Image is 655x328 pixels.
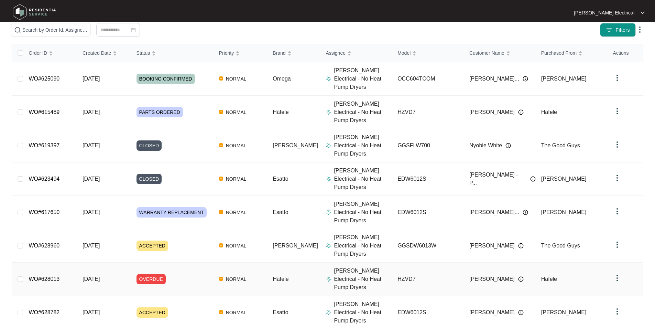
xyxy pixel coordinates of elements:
[326,210,331,215] img: Assigner Icon
[223,308,249,317] span: NORMAL
[273,176,288,182] span: Esatto
[273,109,288,115] span: Häfele
[214,44,268,62] th: Priority
[541,276,557,282] span: Hafele
[334,100,392,125] p: [PERSON_NAME] Electrical - No Heat Pump Dryers
[273,49,285,57] span: Brand
[613,107,621,115] img: dropdown arrow
[29,209,59,215] a: WO#617650
[518,243,524,248] img: Info icon
[223,108,249,116] span: NORMAL
[219,110,223,114] img: Vercel Logo
[334,167,392,191] p: [PERSON_NAME] Electrical - No Heat Pump Dryers
[137,140,162,151] span: CLOSED
[223,175,249,183] span: NORMAL
[219,177,223,181] img: Vercel Logo
[29,176,59,182] a: WO#623494
[273,276,288,282] span: Häfele
[469,242,515,250] span: [PERSON_NAME]
[392,162,464,196] td: EDW6012S
[83,109,100,115] span: [DATE]
[137,107,183,117] span: PARTS ORDERED
[608,44,643,62] th: Actions
[600,23,636,37] button: filter iconFilters
[273,309,288,315] span: Esatto
[29,49,47,57] span: Order ID
[518,276,524,282] img: Info icon
[469,49,504,57] span: Customer Name
[267,44,320,62] th: Brand
[469,171,527,187] span: [PERSON_NAME] - P...
[334,66,392,91] p: [PERSON_NAME] Electrical - No Heat Pump Dryers
[137,49,150,57] span: Status
[326,143,331,148] img: Assigner Icon
[29,142,59,148] a: WO#619397
[469,108,515,116] span: [PERSON_NAME]
[613,307,621,316] img: dropdown arrow
[469,308,515,317] span: [PERSON_NAME]
[223,242,249,250] span: NORMAL
[541,243,580,248] span: The Good Guys
[29,309,59,315] a: WO#628782
[469,141,502,150] span: Nyobie White
[137,241,168,251] span: ACCEPTED
[641,11,645,14] img: dropdown arrow
[615,27,630,34] span: Filters
[223,275,249,283] span: NORMAL
[83,276,100,282] span: [DATE]
[137,307,168,318] span: ACCEPTED
[518,109,524,115] img: Info icon
[613,274,621,282] img: dropdown arrow
[505,143,511,148] img: Info icon
[223,141,249,150] span: NORMAL
[392,263,464,296] td: HZVD7
[29,109,59,115] a: WO#615489
[273,76,291,82] span: Omega
[326,310,331,315] img: Assigner Icon
[469,208,519,216] span: [PERSON_NAME]...
[541,142,580,148] span: The Good Guys
[326,243,331,248] img: Assigner Icon
[320,44,392,62] th: Assignee
[518,310,524,315] img: Info icon
[219,49,234,57] span: Priority
[334,300,392,325] p: [PERSON_NAME] Electrical - No Heat Pump Dryers
[606,27,613,33] img: filter icon
[219,310,223,314] img: Vercel Logo
[613,174,621,182] img: dropdown arrow
[137,74,195,84] span: BOOKING CONFIRMED
[219,243,223,247] img: Vercel Logo
[541,109,557,115] span: Hafele
[137,207,207,218] span: WARRANTY REPLACEMENT
[273,209,288,215] span: Esatto
[334,267,392,292] p: [PERSON_NAME] Electrical - No Heat Pump Dryers
[613,74,621,82] img: dropdown arrow
[541,76,587,82] span: [PERSON_NAME]
[219,76,223,81] img: Vercel Logo
[83,176,100,182] span: [DATE]
[326,49,346,57] span: Assignee
[613,241,621,249] img: dropdown arrow
[397,49,411,57] span: Model
[523,76,528,82] img: Info icon
[219,277,223,281] img: Vercel Logo
[29,243,59,248] a: WO#628960
[326,109,331,115] img: Assigner Icon
[83,142,100,148] span: [DATE]
[137,274,166,284] span: OVERDUE
[10,2,58,22] img: residentia service logo
[326,76,331,82] img: Assigner Icon
[273,243,318,248] span: [PERSON_NAME]
[326,176,331,182] img: Assigner Icon
[469,275,515,283] span: [PERSON_NAME]
[83,309,100,315] span: [DATE]
[541,176,587,182] span: [PERSON_NAME]
[636,25,644,34] img: dropdown arrow
[392,229,464,263] td: GGSDW6013W
[530,176,536,182] img: Info icon
[83,76,100,82] span: [DATE]
[83,209,100,215] span: [DATE]
[23,44,77,62] th: Order ID
[392,129,464,162] td: GGSFLW700
[334,133,392,158] p: [PERSON_NAME] Electrical - No Heat Pump Dryers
